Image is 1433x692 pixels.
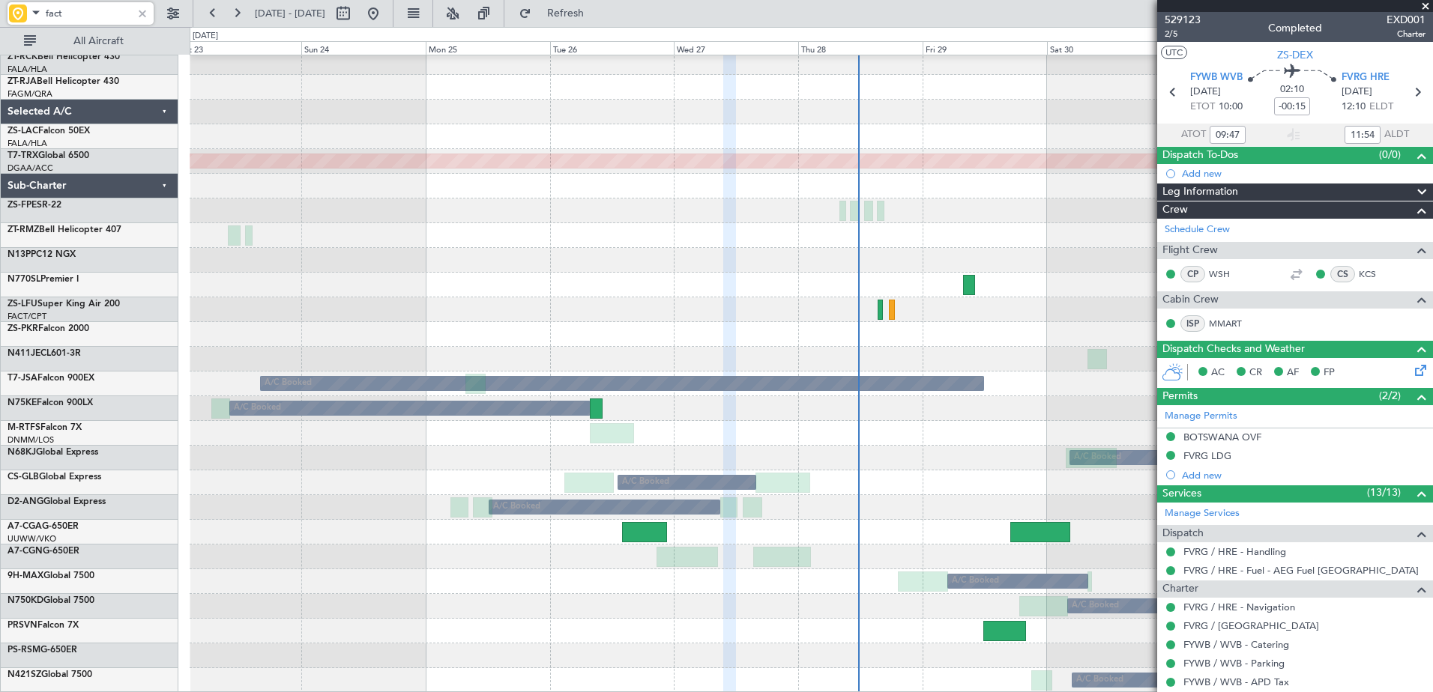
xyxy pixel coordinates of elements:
[7,398,93,407] a: N75KEFalcon 900LX
[7,473,39,482] span: CS-GLB
[7,201,61,210] a: ZS-FPESR-22
[426,41,550,55] div: Mon 25
[1330,266,1355,282] div: CS
[1324,365,1335,380] span: FP
[7,201,37,210] span: ZS-FPE
[1162,242,1218,259] span: Flight Crew
[7,423,40,432] span: M-RTFS
[1211,365,1225,380] span: AC
[7,571,43,580] span: 9H-MAX
[1183,564,1419,577] a: FVRG / HRE - Fuel - AEG Fuel [GEOGRAPHIC_DATA]
[1190,70,1243,85] span: FYWB WVB
[7,127,38,136] span: ZS-LAC
[1369,100,1393,115] span: ELDT
[1249,365,1262,380] span: CR
[1180,266,1205,282] div: CP
[1268,20,1322,36] div: Completed
[622,471,669,494] div: A/C Booked
[674,41,798,55] div: Wed 27
[7,225,121,234] a: ZT-RMZBell Helicopter 407
[7,646,40,655] span: PS-RSM
[301,41,426,55] div: Sun 24
[550,41,675,55] div: Tue 26
[7,300,37,309] span: ZS-LFU
[193,30,218,43] div: [DATE]
[1387,28,1426,40] span: Charter
[952,570,999,592] div: A/C Booked
[1367,485,1401,500] span: (13/13)
[1182,469,1426,482] div: Add new
[1379,388,1401,404] span: (2/2)
[7,423,82,432] a: M-RTFSFalcon 7X
[1162,291,1219,309] span: Cabin Crew
[493,496,540,518] div: A/C Booked
[1359,267,1393,281] a: KCS
[7,398,37,407] span: N75KE
[1162,147,1238,164] span: Dispatch To-Dos
[7,275,79,284] a: N770SLPremier I
[1162,525,1204,542] span: Dispatch
[923,41,1047,55] div: Fri 29
[1342,70,1390,85] span: FVRG HRE
[1183,545,1286,558] a: FVRG / HRE - Handling
[7,596,43,605] span: N750KD
[7,151,38,160] span: T7-TRX
[7,434,54,446] a: DNMM/LOS
[1280,82,1304,97] span: 02:10
[1277,47,1313,63] span: ZS-DEX
[534,8,597,19] span: Refresh
[1047,41,1171,55] div: Sat 30
[1183,619,1319,632] a: FVRG / [GEOGRAPHIC_DATA]
[7,670,92,679] a: N421SZGlobal 7500
[7,448,36,457] span: N68KJ
[7,225,39,234] span: ZT-RMZ
[1183,601,1295,613] a: FVRG / HRE - Navigation
[1165,409,1237,424] a: Manage Permits
[7,497,43,506] span: D2-ANG
[1072,595,1119,617] div: A/C Booked
[1181,127,1206,142] span: ATOT
[1219,100,1243,115] span: 10:00
[1165,222,1230,237] a: Schedule Crew
[1209,317,1243,330] a: MMART
[1209,267,1243,281] a: WSH
[1190,85,1221,100] span: [DATE]
[7,64,47,75] a: FALA/HLA
[7,88,52,100] a: FAGM/QRA
[7,596,94,605] a: N750KDGlobal 7500
[7,349,40,358] span: N411JE
[1183,431,1261,443] div: BOTSWANA OVF
[1384,127,1409,142] span: ALDT
[1183,638,1289,651] a: FYWB / WVB - Catering
[1387,12,1426,28] span: EXD001
[7,670,41,679] span: N421SZ
[1162,485,1201,503] span: Services
[7,77,37,86] span: ZT-RJA
[1342,100,1366,115] span: 12:10
[1379,147,1401,163] span: (0/0)
[7,646,77,655] a: PS-RSMG-650ER
[7,300,120,309] a: ZS-LFUSuper King Air 200
[7,473,101,482] a: CS-GLBGlobal Express
[7,621,79,630] a: PRSVNFalcon 7X
[1190,100,1215,115] span: ETOT
[7,547,79,556] a: A7-CGNG-650ER
[7,52,37,61] span: ZT-RCK
[7,250,76,259] a: N13PPC12 NGX
[1180,315,1205,332] div: ISP
[7,275,40,284] span: N770SL
[1162,388,1198,405] span: Permits
[7,522,42,531] span: A7-CGA
[7,448,98,457] a: N68KJGlobal Express
[7,571,94,580] a: 9H-MAXGlobal 7500
[7,522,79,531] a: A7-CGAG-650ER
[1183,657,1285,670] a: FYWB / WVB - Parking
[7,52,120,61] a: ZT-RCKBell Helicopter 430
[7,374,37,383] span: T7-JSA
[7,250,31,259] span: N13P
[7,374,94,383] a: T7-JSAFalcon 900EX
[7,497,106,506] a: D2-ANGGlobal Express
[7,138,47,149] a: FALA/HLA
[7,151,89,160] a: T7-TRXGlobal 6500
[7,77,119,86] a: ZT-RJABell Helicopter 430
